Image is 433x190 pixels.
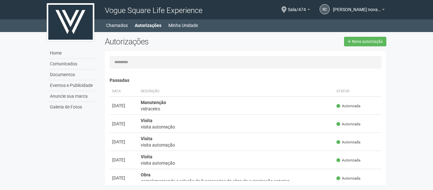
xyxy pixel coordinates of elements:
[141,136,152,141] strong: Visita
[141,118,152,123] strong: Visita
[110,78,382,83] h4: Passadas
[48,59,95,69] a: Comunicados
[333,8,385,13] a: [PERSON_NAME] novaes
[48,102,95,112] a: Galeria de Fotos
[336,103,360,109] span: Autorizada
[135,21,161,30] a: Autorizações
[106,21,128,30] a: Chamados
[141,154,152,159] strong: Visita
[47,3,94,41] img: logo.jpg
[141,106,332,112] div: vidraceiro
[48,48,95,59] a: Home
[141,172,151,177] strong: Obra
[352,39,383,44] span: Nova autorização
[105,6,202,15] span: Vogue Square Life Experience
[112,157,136,163] div: [DATE]
[110,86,138,97] th: Data
[320,4,330,14] a: rc
[336,140,360,145] span: Autorizada
[336,176,360,181] span: Autorizada
[334,86,382,97] th: Status
[288,8,310,13] a: Sala/474
[105,37,241,46] h2: Autorizações
[141,178,332,184] div: complementando a relação de funcionarios da obra da autorização anterior
[48,69,95,80] a: Documentos
[288,1,306,12] span: Sala/474
[48,80,95,91] a: Eventos e Publicidade
[168,21,198,30] a: Minha Unidade
[333,1,381,12] span: renato coutinho novaes
[112,121,136,127] div: [DATE]
[112,139,136,145] div: [DATE]
[48,91,95,102] a: Anuncie sua marca
[141,160,332,166] div: visita automação
[141,142,332,148] div: visita automação
[336,158,360,163] span: Autorizada
[141,124,332,130] div: visita automação
[336,121,360,127] span: Autorizada
[138,86,334,97] th: Descrição
[344,37,386,46] a: Nova autorização
[141,100,166,105] strong: Manutenção
[112,102,136,109] div: [DATE]
[112,175,136,181] div: [DATE]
